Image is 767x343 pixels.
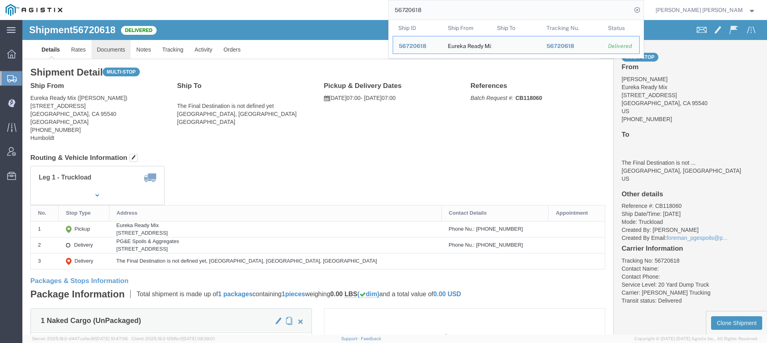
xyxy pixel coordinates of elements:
input: Search for shipment number, reference number [389,0,632,20]
div: 56720618 [399,42,437,50]
a: Feedback [361,336,381,341]
th: Ship To [491,20,541,36]
span: Kayte Bray Dogali [656,6,743,14]
a: Support [341,336,361,341]
span: [DATE] 10:47:06 [95,336,128,341]
span: [DATE] 09:39:01 [182,336,215,341]
table: Search Results [393,20,644,58]
th: Ship ID [393,20,442,36]
span: 56720618 [399,43,426,49]
div: 56720618 [546,42,597,50]
th: Tracking Nu. [541,20,603,36]
iframe: FS Legacy Container [22,20,767,335]
th: Status [602,20,640,36]
span: Server: 2025.19.0-d447cefac8f [32,336,128,341]
img: logo [6,4,62,16]
span: 56720618 [546,43,574,49]
div: Eureka Ready Mix [448,36,486,54]
div: Delivered [608,42,634,50]
th: Ship From [442,20,492,36]
span: Client: 2025.19.0-129fbcf [131,336,215,341]
span: Copyright © [DATE]-[DATE] Agistix Inc., All Rights Reserved [634,335,757,342]
button: [PERSON_NAME] [PERSON_NAME] [655,5,756,15]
